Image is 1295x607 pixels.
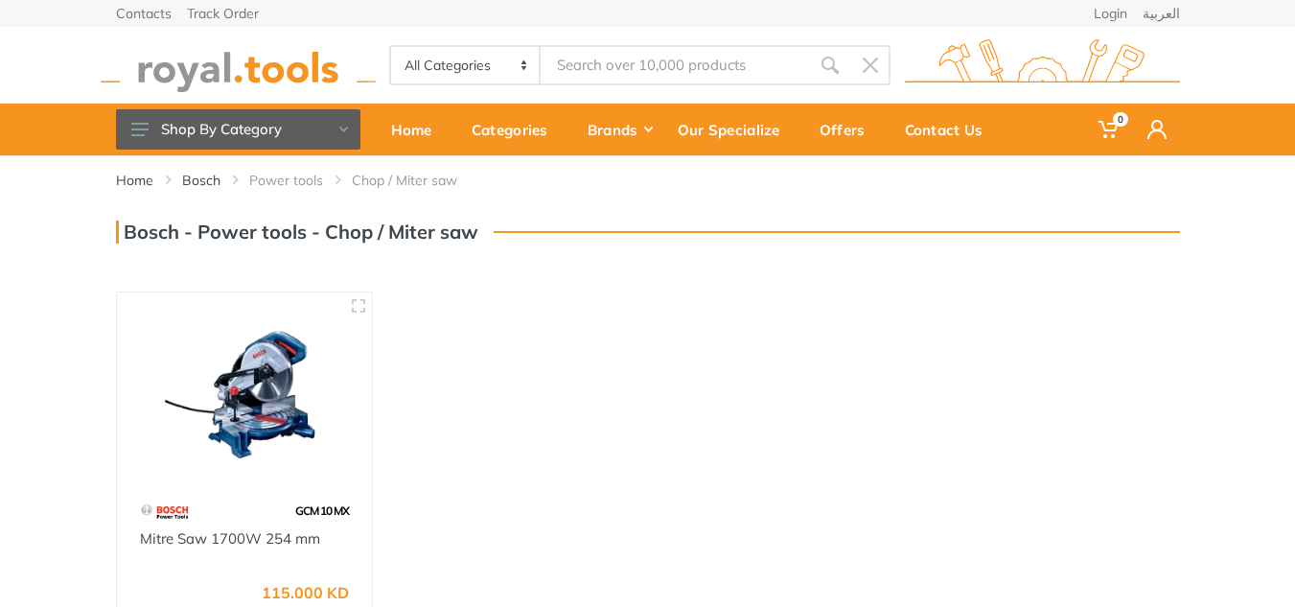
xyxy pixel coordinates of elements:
[1143,7,1180,20] a: العربية
[116,221,478,244] h3: Bosch - Power tools - Chop / Miter saw
[806,109,891,150] div: Offers
[295,503,349,518] span: GCM 10 MX
[664,109,806,150] div: Our Specialize
[458,109,574,150] div: Categories
[249,171,323,190] a: Power tools
[116,171,153,190] a: Home
[574,109,664,150] div: Brands
[891,104,1009,155] a: Contact Us
[182,171,220,190] a: Bosch
[378,109,458,150] div: Home
[262,585,349,600] div: 115.000 KD
[116,171,1180,190] nav: breadcrumb
[905,39,1180,92] img: royal.tools Logo
[116,109,360,150] button: Shop By Category
[664,104,806,155] a: Our Specialize
[101,39,376,92] img: royal.tools Logo
[1085,104,1134,155] a: 0
[134,310,356,476] img: Royal Tools - Mitre Saw 1700W 254 mm
[378,104,458,155] a: Home
[116,7,172,20] a: Contacts
[806,104,891,155] a: Offers
[140,495,191,528] img: 55.webp
[391,47,542,83] select: Category
[1094,7,1127,20] a: Login
[891,109,1009,150] div: Contact Us
[1113,112,1128,127] span: 0
[140,529,320,548] a: Mitre Saw 1700W 254 mm
[541,45,809,85] input: Site search
[187,7,259,20] a: Track Order
[352,171,486,190] li: Chop / Miter saw
[458,104,574,155] a: Categories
